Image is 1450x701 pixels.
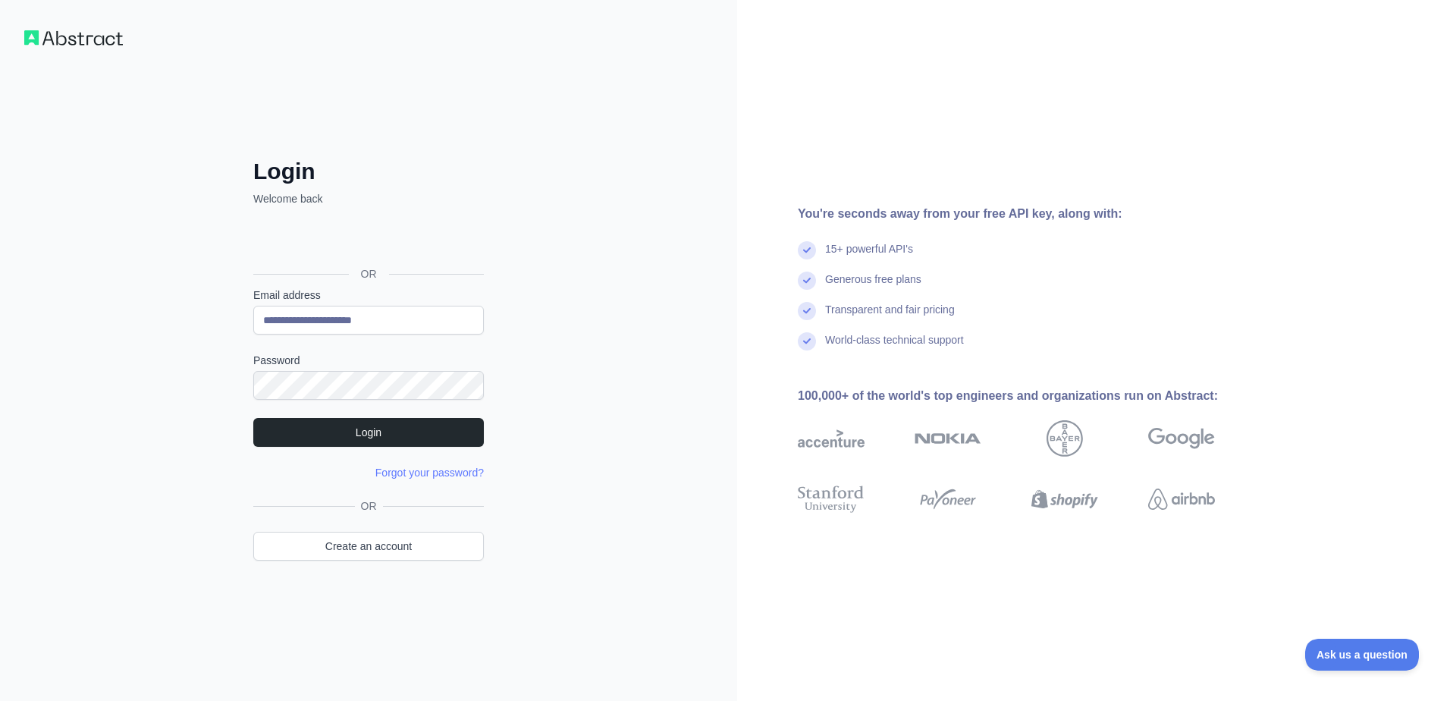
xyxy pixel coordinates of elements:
[798,420,865,457] img: accenture
[798,302,816,320] img: check mark
[253,191,484,206] p: Welcome back
[253,418,484,447] button: Login
[798,272,816,290] img: check mark
[253,288,484,303] label: Email address
[825,272,921,302] div: Generous free plans
[375,467,484,479] a: Forgot your password?
[825,332,964,363] div: World-class technical support
[798,205,1263,223] div: You're seconds away from your free API key, along with:
[825,302,955,332] div: Transparent and fair pricing
[798,483,865,516] img: stanford university
[1148,483,1215,516] img: airbnb
[915,420,981,457] img: nokia
[246,223,488,256] iframe: Sign in with Google Button
[915,483,981,516] img: payoneer
[253,353,484,368] label: Password
[1305,639,1420,671] iframe: Toggle Customer Support
[253,158,484,185] h2: Login
[798,387,1263,405] div: 100,000+ of the world's top engineers and organizations run on Abstract:
[349,266,389,281] span: OR
[1031,483,1098,516] img: shopify
[253,532,484,561] a: Create an account
[24,30,123,46] img: Workflow
[798,332,816,350] img: check mark
[825,241,913,272] div: 15+ powerful API's
[1148,420,1215,457] img: google
[1047,420,1083,457] img: bayer
[355,498,383,514] span: OR
[798,241,816,259] img: check mark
